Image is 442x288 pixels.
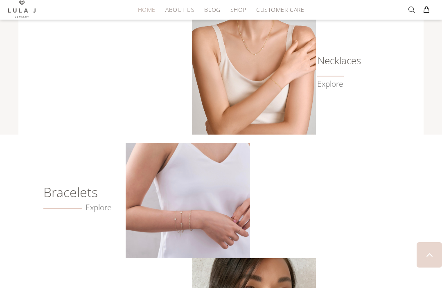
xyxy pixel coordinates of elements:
[256,7,304,13] span: CUSTOMER CARE
[230,7,246,13] span: SHOP
[192,11,316,135] img: Lula J Gold Necklaces Collection
[133,3,160,16] a: HOME
[126,143,250,258] img: Crafted Gold Bracelets from Lula J Jewelry
[43,203,111,212] a: Explore
[204,7,220,13] span: BLOG
[317,56,349,65] h6: Necklaces
[417,242,442,268] a: BACK TO TOP
[160,3,199,16] a: ABOUT US
[251,3,304,16] a: CUSTOMER CARE
[317,79,343,89] a: Explore
[226,3,251,16] a: SHOP
[43,188,117,196] h6: Bracelets
[199,3,225,16] a: BLOG
[138,7,156,13] span: HOME
[165,7,194,13] span: ABOUT US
